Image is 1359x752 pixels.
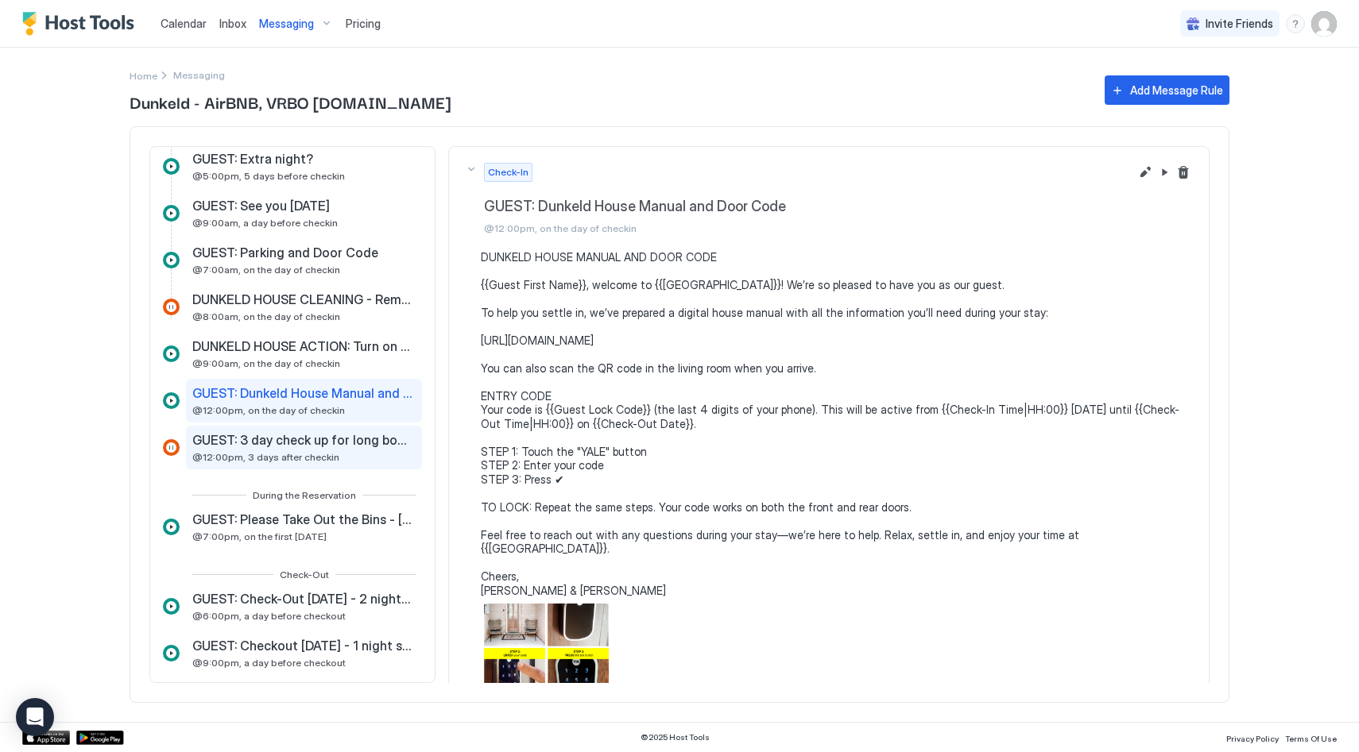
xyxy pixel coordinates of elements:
[1286,14,1305,33] div: menu
[192,657,346,669] span: @9:00pm, a day before checkout
[1174,163,1193,182] button: Delete message rule
[22,12,141,36] a: Host Tools Logo
[173,69,225,81] span: Breadcrumb
[192,451,339,463] span: @12:00pm, 3 days after checkin
[192,217,338,229] span: @9:00am, a day before checkin
[192,338,412,354] span: DUNKELD HOUSE ACTION: Turn on TADO, NOBO, check YALE, HUE, BOND, POWERPAL and WEMO
[192,170,345,182] span: @5:00pm, 5 days before checkin
[346,17,381,31] span: Pricing
[481,604,612,691] div: View image
[641,732,710,742] span: © 2025 Host Tools
[161,15,207,32] a: Calendar
[1311,11,1337,37] div: User profile
[1285,729,1337,746] a: Terms Of Use
[192,357,340,369] span: @9:00am, on the day of checkin
[192,511,412,527] span: GUEST: Please Take Out the Bins - [DATE] PM
[1226,734,1279,743] span: Privacy Policy
[192,385,412,401] span: GUEST: Dunkeld House Manual and Door Code
[130,70,157,82] span: Home
[161,17,207,30] span: Calendar
[449,147,1209,250] button: Check-InGUEST: Dunkeld House Manual and Door Code@12:00pm, on the day of checkinEdit message rule...
[192,151,313,167] span: GUEST: Extra night?
[1105,75,1229,105] button: Add Message Rule
[192,291,412,307] span: DUNKELD HOUSE CLEANING - Reminder: Next Guest Checks in [DATE]
[484,222,1129,234] span: @12:00pm, on the day of checkin
[488,165,528,179] span: Check-In
[253,489,356,501] span: During the Reservation
[1285,734,1337,743] span: Terms Of Use
[16,698,54,736] div: Open Intercom Messenger
[192,432,412,448] span: GUEST: 3 day check up for long bookings
[22,731,70,745] a: App Store
[1136,163,1155,182] button: Edit message rule
[449,250,1209,708] section: Check-InGUEST: Dunkeld House Manual and Door Code@12:00pm, on the day of checkinEdit message rule...
[484,198,1129,216] span: GUEST: Dunkeld House Manual and Door Code
[192,638,412,654] span: GUEST: Checkout [DATE] - 1 night stay
[219,15,246,32] a: Inbox
[192,310,340,322] span: @8:00am, on the day of checkin
[259,17,314,31] span: Messaging
[130,67,157,83] div: Breadcrumb
[481,250,1193,598] pre: DUNKELD HOUSE MANUAL AND DOOR CODE {{Guest First Name}}, welcome to {{[GEOGRAPHIC_DATA]}}! We’re ...
[130,90,1089,114] span: Dunkeld - AirBNB, VRBO [DOMAIN_NAME]
[1226,729,1279,746] a: Privacy Policy
[192,198,330,214] span: GUEST: See you [DATE]
[192,610,346,622] span: @6:00pm, a day before checkout
[192,591,412,607] span: GUEST: Check-Out [DATE] - 2 nights or more
[192,530,327,542] span: @7:00pm, on the first [DATE]
[1155,163,1174,182] button: Pause Message Rule
[130,67,157,83] a: Home
[280,569,329,580] span: Check-Out
[219,17,246,30] span: Inbox
[192,404,345,416] span: @12:00pm, on the day of checkin
[192,245,378,260] span: GUEST: Parking and Door Code
[1130,82,1223,98] div: Add Message Rule
[76,731,124,745] a: Google Play Store
[192,264,340,276] span: @7:00am, on the day of checkin
[1206,17,1273,31] span: Invite Friends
